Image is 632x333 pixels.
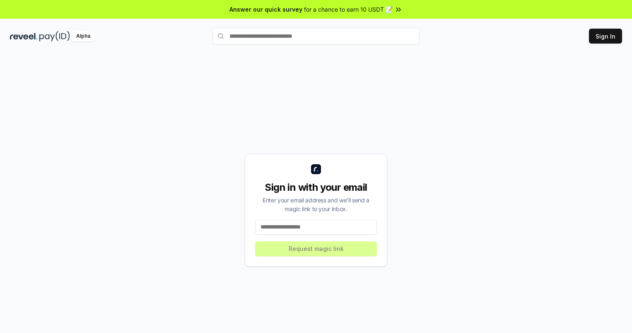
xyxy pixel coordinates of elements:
img: reveel_dark [10,31,38,41]
button: Sign In [589,29,622,44]
span: Answer our quick survey [229,5,302,14]
div: Enter your email address and we’ll send a magic link to your inbox. [255,196,377,213]
img: pay_id [39,31,70,41]
div: Sign in with your email [255,181,377,194]
span: for a chance to earn 10 USDT 📝 [304,5,393,14]
div: Alpha [72,31,95,41]
img: logo_small [311,164,321,174]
